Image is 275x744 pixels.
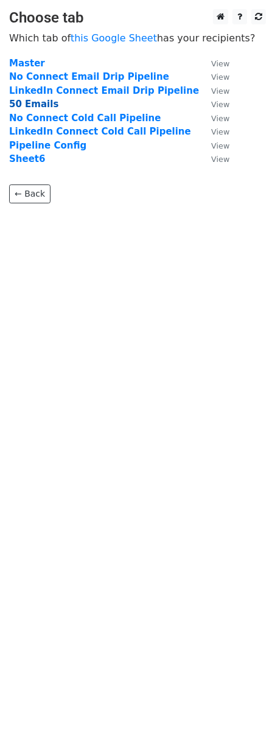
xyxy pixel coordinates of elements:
[211,86,229,96] small: View
[199,153,229,164] a: View
[199,85,229,96] a: View
[211,59,229,68] small: View
[211,114,229,123] small: View
[211,155,229,164] small: View
[9,71,169,82] a: No Connect Email Drip Pipeline
[199,58,229,69] a: View
[214,686,275,744] iframe: Chat Widget
[9,140,86,151] a: Pipeline Config
[9,32,266,44] p: Which tab of has your recipients?
[211,72,229,82] small: View
[211,127,229,136] small: View
[211,141,229,150] small: View
[9,153,45,164] a: Sheet6
[199,71,229,82] a: View
[9,85,199,96] a: LinkedIn Connect Email Drip Pipeline
[211,100,229,109] small: View
[199,99,229,110] a: View
[9,58,45,69] a: Master
[9,126,191,137] a: LinkedIn Connect Cold Call Pipeline
[199,113,229,124] a: View
[199,140,229,151] a: View
[71,32,157,44] a: this Google Sheet
[9,184,50,203] a: ← Back
[9,99,58,110] a: 50 Emails
[9,113,161,124] a: No Connect Cold Call Pipeline
[199,126,229,137] a: View
[9,9,266,27] h3: Choose tab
